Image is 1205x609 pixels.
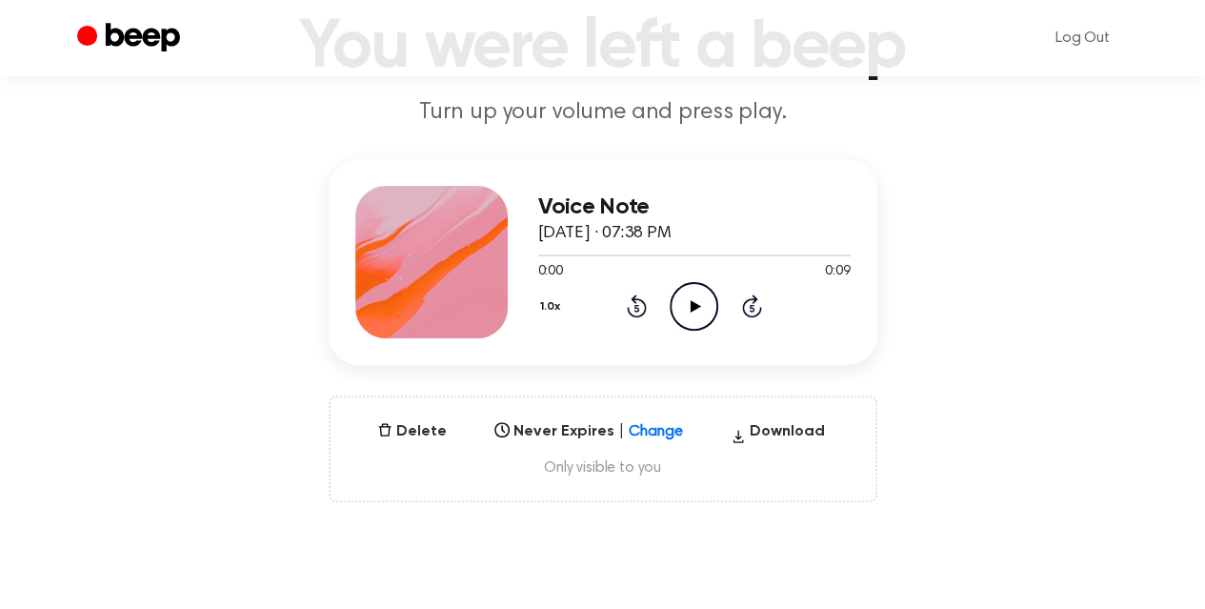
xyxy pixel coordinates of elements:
[1036,15,1129,61] a: Log Out
[825,262,850,282] span: 0:09
[370,420,454,443] button: Delete
[723,420,833,451] button: Download
[538,262,563,282] span: 0:00
[353,458,853,477] span: Only visible to you
[77,20,185,57] a: Beep
[538,225,672,242] span: [DATE] · 07:38 PM
[237,97,969,129] p: Turn up your volume and press play.
[538,291,568,323] button: 1.0x
[538,194,851,220] h3: Voice Note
